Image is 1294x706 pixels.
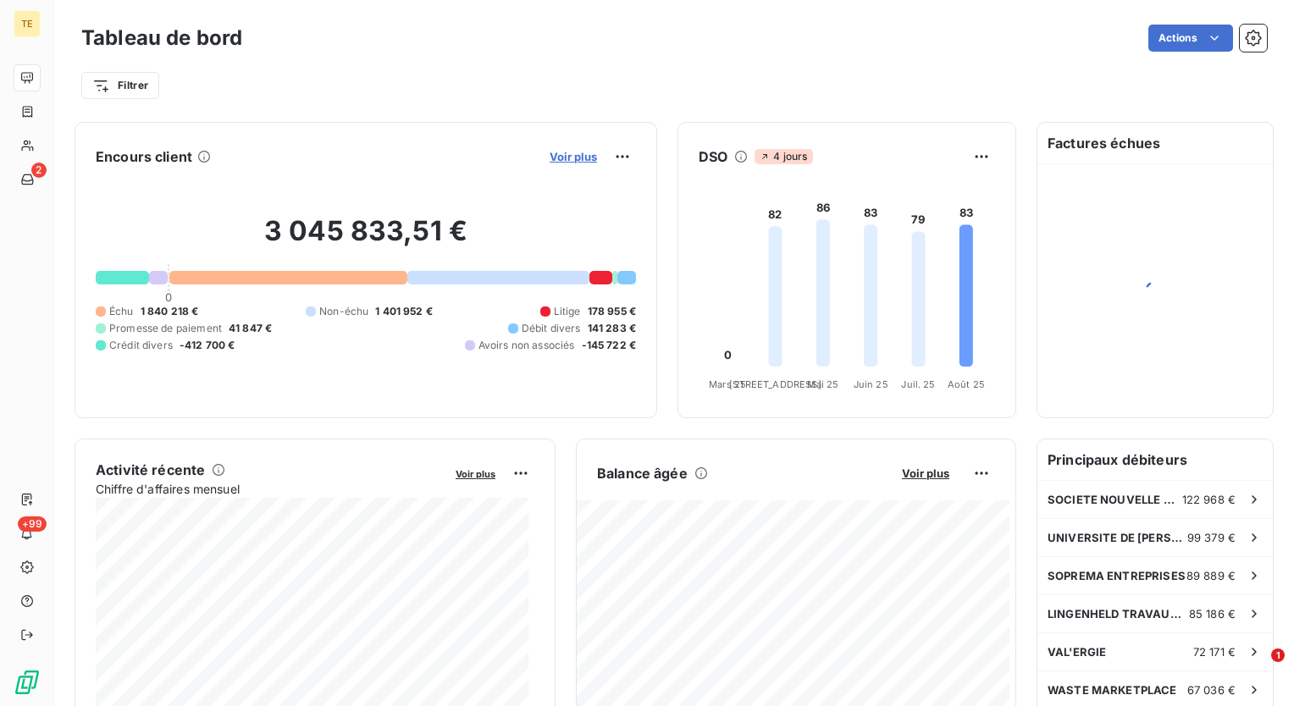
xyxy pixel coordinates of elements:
[588,304,636,319] span: 178 955 €
[522,321,581,336] span: Débit divers
[81,72,159,99] button: Filtrer
[14,166,40,193] a: 2
[554,304,581,319] span: Litige
[545,149,602,164] button: Voir plus
[109,338,173,353] span: Crédit divers
[902,466,949,480] span: Voir plus
[854,378,888,390] tspan: Juin 25
[1048,683,1177,697] span: WASTE MARKETPLACE
[597,463,688,483] h6: Balance âgée
[96,146,192,167] h6: Encours client
[948,378,985,390] tspan: Août 25
[1148,25,1233,52] button: Actions
[897,466,954,481] button: Voir plus
[31,163,47,178] span: 2
[319,304,368,319] span: Non-échu
[375,304,433,319] span: 1 401 952 €
[1271,648,1285,662] span: 1
[1187,683,1236,697] span: 67 036 €
[96,460,205,480] h6: Activité récente
[96,214,636,265] h2: 3 045 833,51 €
[807,378,838,390] tspan: Mai 25
[582,338,637,353] span: -145 722 €
[180,338,235,353] span: -412 700 €
[901,378,935,390] tspan: Juil. 25
[699,146,727,167] h6: DSO
[1186,569,1236,582] span: 89 889 €
[709,378,746,390] tspan: Mars 25
[229,321,272,336] span: 41 847 €
[1037,123,1273,163] h6: Factures échues
[1048,531,1187,544] span: UNIVERSITE DE [PERSON_NAME]
[456,468,495,480] span: Voir plus
[588,321,636,336] span: 141 283 €
[550,150,597,163] span: Voir plus
[109,321,222,336] span: Promesse de paiement
[14,10,41,37] div: TE
[109,304,134,319] span: Échu
[18,516,47,532] span: +99
[1193,645,1236,659] span: 72 171 €
[14,669,41,696] img: Logo LeanPay
[1182,493,1236,506] span: 122 968 €
[1187,531,1236,544] span: 99 379 €
[1236,648,1277,689] iframe: Intercom live chat
[1048,569,1186,582] span: SOPREMA ENTREPRISES
[1048,493,1182,506] span: SOCIETE NOUVELLE BEHEM SNB
[755,149,812,164] span: 4 jours
[141,304,199,319] span: 1 840 218 €
[1189,607,1236,621] span: 85 186 €
[81,23,242,53] h3: Tableau de bord
[1037,439,1273,480] h6: Principaux débiteurs
[478,338,575,353] span: Avoirs non associés
[165,290,172,304] span: 0
[96,480,444,498] span: Chiffre d'affaires mensuel
[451,466,500,481] button: Voir plus
[1048,607,1189,621] span: LINGENHELD TRAVAUX SPECIAUX
[1048,645,1106,659] span: VAL'ERGIE
[729,378,821,390] tspan: [STREET_ADDRESS]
